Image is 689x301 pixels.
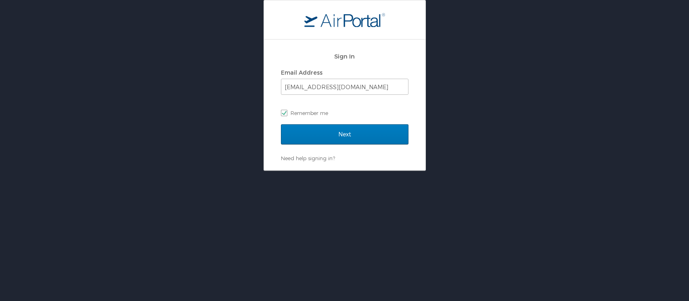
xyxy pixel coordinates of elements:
label: Email Address [281,69,323,76]
img: logo [304,13,385,27]
input: Next [281,124,408,144]
label: Remember me [281,107,408,119]
a: Need help signing in? [281,155,335,161]
h2: Sign In [281,52,408,61]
